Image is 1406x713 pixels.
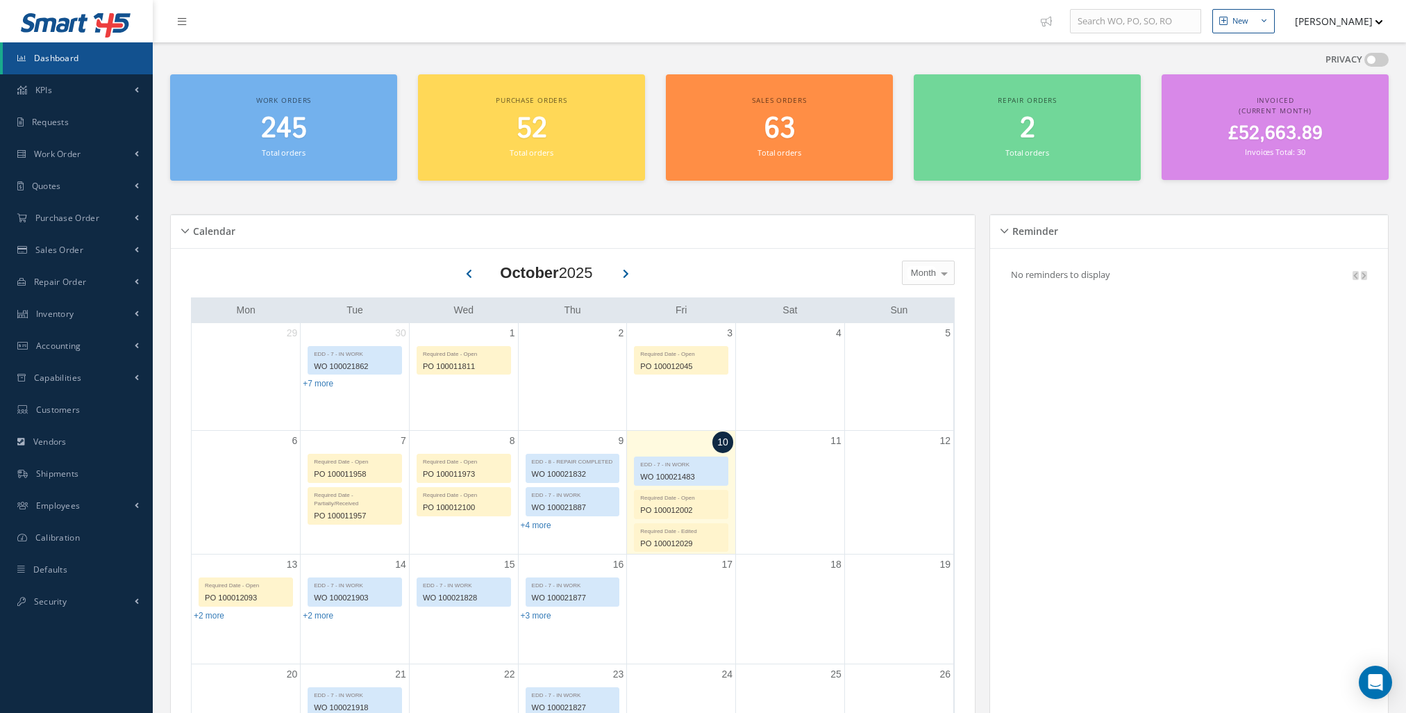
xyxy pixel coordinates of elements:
[844,430,953,555] td: October 12, 2025
[36,500,81,511] span: Employees
[501,664,518,685] a: October 22, 2025
[256,95,311,105] span: Work orders
[907,266,936,280] span: Month
[736,323,845,431] td: October 4, 2025
[510,147,553,158] small: Total orders
[34,148,81,160] span: Work Order
[303,379,333,388] a: Show 7 more events
[308,578,401,590] div: EDD - 7 - IN WORK
[1232,15,1248,27] div: New
[635,502,728,518] div: PO 100012002
[284,555,301,575] a: October 13, 2025
[736,555,845,664] td: October 18, 2025
[518,430,627,555] td: October 9, 2025
[937,431,953,451] a: October 12, 2025
[35,244,83,256] span: Sales Order
[526,454,619,466] div: EDD - 8 - REPAIR COMPLETED
[36,404,81,416] span: Customers
[724,323,735,343] a: October 3, 2025
[344,302,366,319] a: Tuesday
[199,578,292,590] div: Required Date - Open
[635,469,728,485] div: WO 100021483
[616,323,627,343] a: October 2, 2025
[34,596,67,607] span: Security
[635,457,728,469] div: EDD - 7 - IN WORK
[392,664,409,685] a: October 21, 2025
[1359,666,1392,699] div: Open Intercom Messenger
[507,431,518,451] a: October 8, 2025
[417,466,510,482] div: PO 100011973
[752,95,806,105] span: Sales orders
[500,261,592,284] div: 2025
[673,302,689,319] a: Friday
[635,524,728,536] div: Required Date - Edited
[308,454,401,466] div: Required Date - Open
[526,488,619,500] div: EDD - 7 - IN WORK
[36,308,74,320] span: Inventory
[1162,74,1389,180] a: Invoiced (Current Month) £52,663.89 Invoices Total: 30
[526,578,619,590] div: EDD - 7 - IN WORK
[496,95,567,105] span: Purchase orders
[635,491,728,502] div: Required Date - Open
[262,147,305,158] small: Total orders
[1212,9,1275,33] button: New
[627,430,736,555] td: October 10, 2025
[301,323,410,431] td: September 30, 2025
[1245,147,1305,157] small: Invoices Total: 30
[303,611,333,621] a: Show 2 more events
[308,359,401,375] div: WO 100021862
[518,555,627,664] td: October 16, 2025
[1239,106,1312,115] span: (Current Month)
[308,347,401,359] div: EDD - 7 - IN WORK
[308,590,401,606] div: WO 100021903
[409,323,518,431] td: October 1, 2025
[610,555,627,575] a: October 16, 2025
[301,555,410,664] td: October 14, 2025
[844,555,953,664] td: October 19, 2025
[521,611,551,621] a: Show 3 more events
[261,109,307,149] span: 245
[937,555,953,575] a: October 19, 2025
[616,431,627,451] a: October 9, 2025
[666,74,893,181] a: Sales orders 63 Total orders
[764,109,795,149] span: 63
[417,590,510,606] div: WO 100021828
[34,372,82,384] span: Capabilities
[308,488,401,508] div: Required Date - Partially/Received
[610,664,627,685] a: October 23, 2025
[998,95,1057,105] span: Repair orders
[417,578,510,590] div: EDD - 7 - IN WORK
[417,488,510,500] div: Required Date - Open
[35,532,80,543] span: Calibration
[1005,147,1048,158] small: Total orders
[398,431,409,451] a: October 7, 2025
[828,431,844,451] a: October 11, 2025
[392,323,409,343] a: September 30, 2025
[627,555,736,664] td: October 17, 2025
[914,74,1141,181] a: Repair orders 2 Total orders
[417,500,510,516] div: PO 100012100
[736,430,845,555] td: October 11, 2025
[308,466,401,482] div: PO 100011958
[189,221,235,238] h5: Calendar
[507,323,518,343] a: October 1, 2025
[712,432,733,453] a: October 10, 2025
[828,664,844,685] a: October 25, 2025
[36,468,79,480] span: Shipments
[233,302,258,319] a: Monday
[34,52,79,64] span: Dashboard
[780,302,800,319] a: Saturday
[417,454,510,466] div: Required Date - Open
[1008,221,1058,238] h5: Reminder
[758,147,801,158] small: Total orders
[194,611,224,621] a: Show 2 more events
[500,264,558,281] b: October
[521,521,551,530] a: Show 4 more events
[518,323,627,431] td: October 2, 2025
[192,555,301,664] td: October 13, 2025
[1070,9,1201,34] input: Search WO, PO, SO, RO
[192,430,301,555] td: October 6, 2025
[392,555,409,575] a: October 14, 2025
[828,555,844,575] a: October 18, 2025
[33,436,67,448] span: Vendors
